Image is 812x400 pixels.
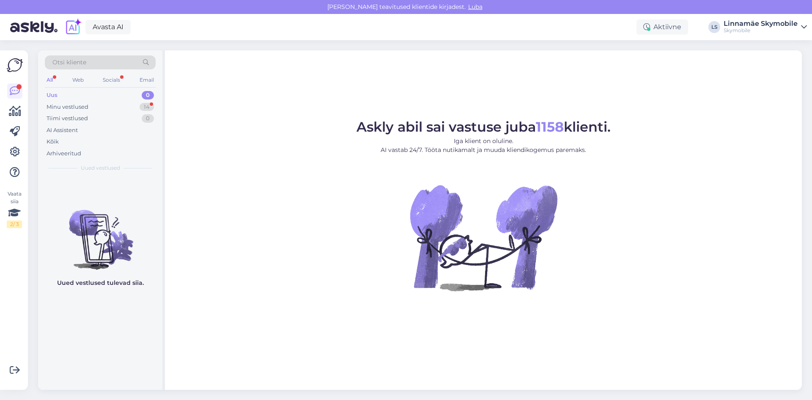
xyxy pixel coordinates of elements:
div: LS [708,21,720,33]
div: Tiimi vestlused [47,114,88,123]
div: Uus [47,91,58,99]
img: Askly Logo [7,57,23,73]
img: No chats [38,195,162,271]
div: Kõik [47,138,59,146]
div: Aktiivne [636,19,688,35]
div: Arhiveeritud [47,149,81,158]
span: Askly abil sai vastuse juba klienti. [357,119,611,135]
div: Minu vestlused [47,103,88,111]
a: Linnamäe SkymobileSkymobile [724,20,807,34]
div: Email [138,74,156,86]
div: 0 [142,114,154,123]
p: Iga klient on oluline. AI vastab 24/7. Tööta nutikamalt ja muuda kliendikogemus paremaks. [357,137,611,154]
span: Uued vestlused [81,164,120,172]
div: 0 [142,91,154,99]
div: Web [71,74,85,86]
div: Vaata siia [7,190,22,228]
div: Socials [101,74,122,86]
div: All [45,74,55,86]
span: Otsi kliente [52,58,86,67]
div: Skymobile [724,27,798,34]
div: AI Assistent [47,126,78,135]
div: 14 [140,103,154,111]
b: 1158 [536,119,564,135]
img: explore-ai [64,18,82,36]
a: Avasta AI [85,20,131,34]
span: Luba [466,3,485,11]
div: Linnamäe Skymobile [724,20,798,27]
img: No Chat active [407,161,560,314]
div: 2 / 3 [7,221,22,228]
p: Uued vestlused tulevad siia. [57,279,144,287]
